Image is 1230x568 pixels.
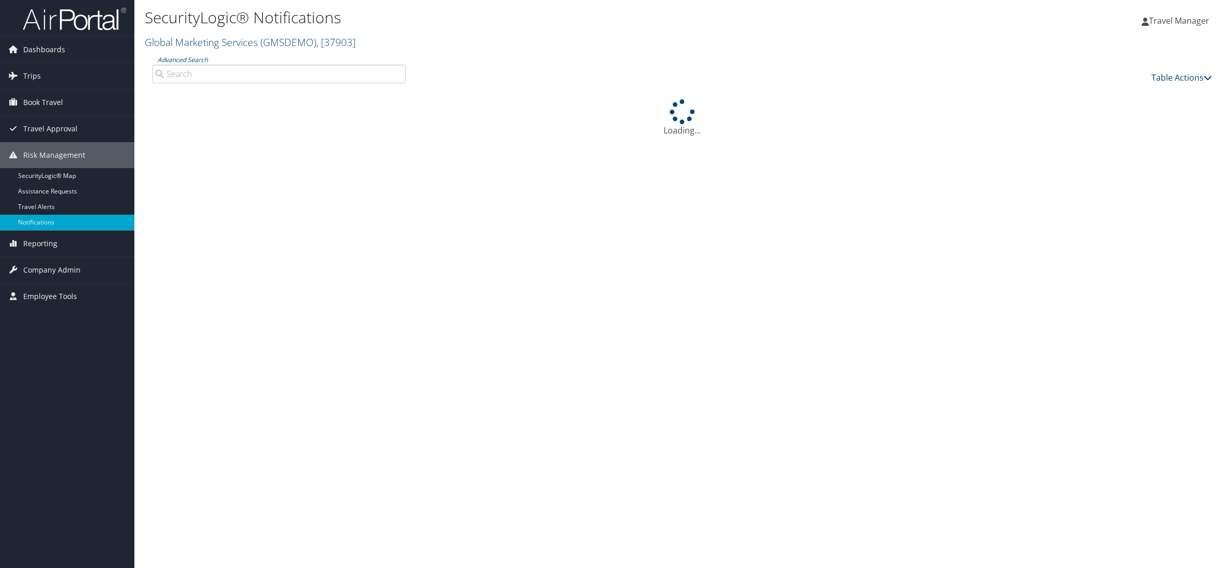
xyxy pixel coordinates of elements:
[1142,5,1220,36] a: Travel Manager
[152,65,406,83] input: Advanced Search
[1151,72,1212,83] a: Table Actions
[23,7,126,31] img: airportal-logo.png
[23,231,57,257] span: Reporting
[1149,15,1209,26] span: Travel Manager
[23,89,63,115] span: Book Travel
[23,283,77,309] span: Employee Tools
[145,99,1220,137] div: Loading...
[260,35,316,49] span: ( GMSDEMO )
[158,55,208,64] a: Advanced Search
[23,142,85,168] span: Risk Management
[23,257,81,283] span: Company Admin
[23,63,41,89] span: Trips
[23,37,65,63] span: Dashboards
[145,35,356,49] a: Global Marketing Services
[145,7,862,28] h1: SecurityLogic® Notifications
[316,35,356,49] span: , [ 37903 ]
[23,116,78,142] span: Travel Approval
